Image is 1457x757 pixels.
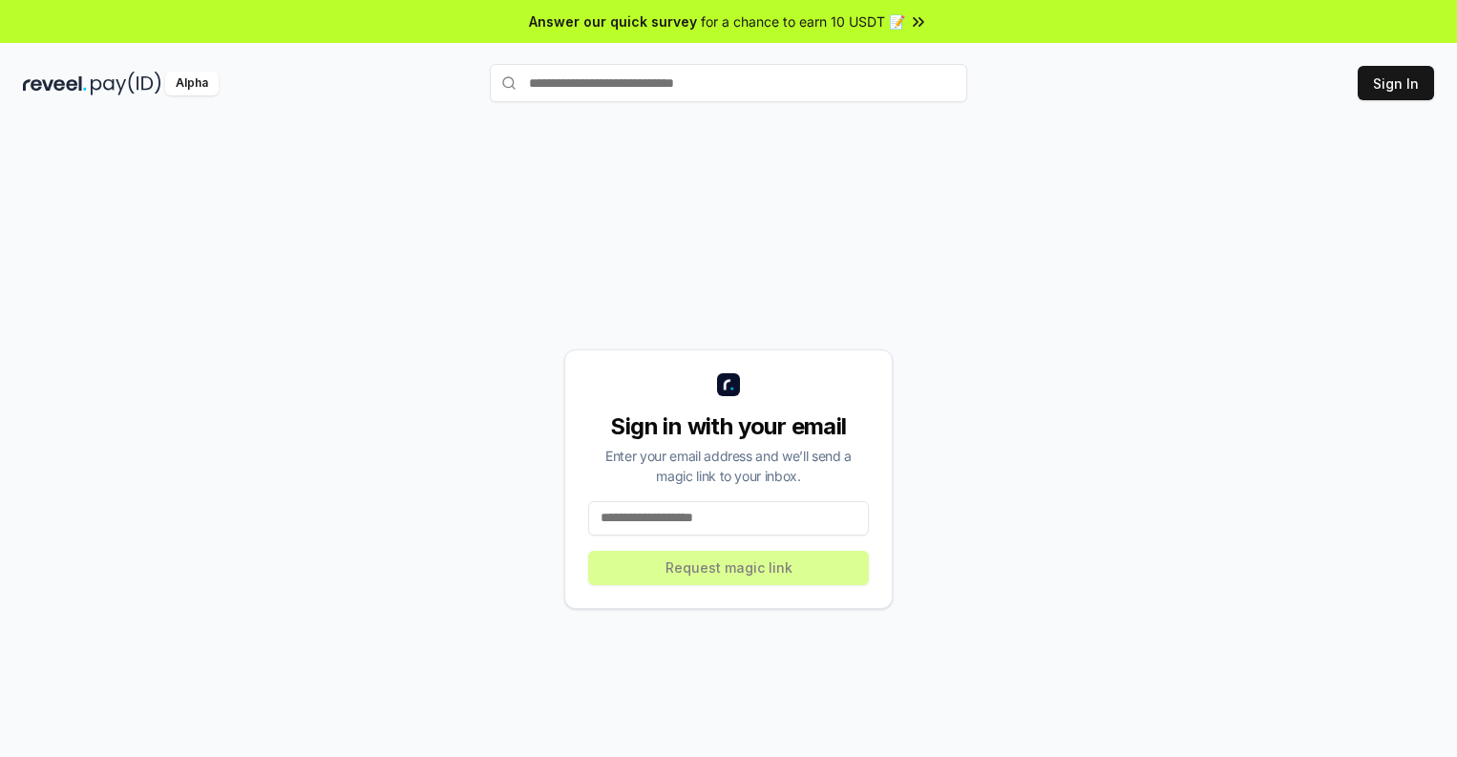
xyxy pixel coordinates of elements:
[588,446,869,486] div: Enter your email address and we’ll send a magic link to your inbox.
[23,72,87,95] img: reveel_dark
[717,373,740,396] img: logo_small
[529,11,697,32] span: Answer our quick survey
[1358,66,1434,100] button: Sign In
[165,72,219,95] div: Alpha
[588,411,869,442] div: Sign in with your email
[91,72,161,95] img: pay_id
[701,11,905,32] span: for a chance to earn 10 USDT 📝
